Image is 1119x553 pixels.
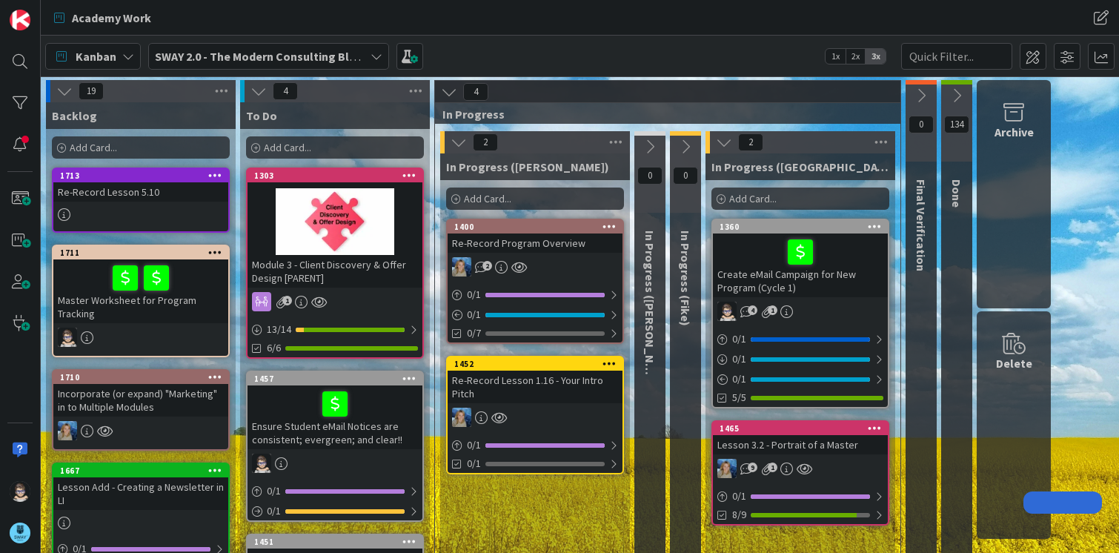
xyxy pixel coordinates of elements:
[53,169,228,202] div: 1713Re-Record Lesson 5.10
[60,372,228,383] div: 1710
[463,83,488,101] span: 4
[267,483,281,499] span: 0 / 1
[246,168,424,359] a: 1303Module 3 - Client Discovery & Offer Design [PARENT]13/146/6
[267,322,291,337] span: 13 / 14
[448,220,622,253] div: 1400Re-Record Program Overview
[713,459,888,478] div: MA
[732,489,746,504] span: 0 / 1
[467,456,481,471] span: 0/1
[53,259,228,323] div: Master Worksheet for Program Tracking
[248,169,422,288] div: 1303Module 3 - Client Discovery & Offer Design [PARENT]
[254,170,422,181] div: 1303
[464,192,511,205] span: Add Card...
[732,390,746,405] span: 5/5
[52,369,230,451] a: 1710Incorporate (or expand) "Marketing" in to Multiple ModulesMA
[713,422,888,454] div: 1465Lesson 3.2 - Portrait of a Master
[248,454,422,473] div: TP
[248,502,422,520] div: 0/1
[53,384,228,417] div: Incorporate (or expand) "Marketing" in to Multiple Modules
[909,116,934,133] span: 0
[52,168,230,233] a: 1713Re-Record Lesson 5.10
[452,257,471,276] img: MA
[254,537,422,547] div: 1451
[248,372,422,385] div: 1457
[246,108,277,123] span: To Do
[866,49,886,64] span: 3x
[248,385,422,449] div: Ensure Student eMail Notices are consistent; evergreen; and clear!!
[53,246,228,323] div: 1711Master Worksheet for Program Tracking
[467,287,481,302] span: 0 / 1
[826,49,846,64] span: 1x
[452,408,471,427] img: MA
[52,245,230,357] a: 1711Master Worksheet for Program TrackingTP
[248,372,422,449] div: 1457Ensure Student eMail Notices are consistent; evergreen; and clear!!
[711,159,889,174] span: In Progress (Tana)
[58,421,77,440] img: MA
[768,305,777,315] span: 1
[729,192,777,205] span: Add Card...
[467,437,481,453] span: 0 / 1
[53,182,228,202] div: Re-Record Lesson 5.10
[448,408,622,427] div: MA
[713,350,888,368] div: 0/1
[273,82,298,100] span: 4
[448,371,622,403] div: Re-Record Lesson 1.16 - Your Intro Pitch
[248,320,422,339] div: 13/14
[446,159,609,174] span: In Progress (Marina)
[246,371,424,522] a: 1457Ensure Student eMail Notices are consistent; evergreen; and clear!!TP0/10/1
[995,123,1034,141] div: Archive
[248,169,422,182] div: 1303
[264,141,311,154] span: Add Card...
[446,219,624,344] a: 1400Re-Record Program OverviewMA0/10/10/7
[448,305,622,324] div: 0/1
[53,246,228,259] div: 1711
[949,179,964,208] span: Done
[454,359,622,369] div: 1452
[53,371,228,417] div: 1710Incorporate (or expand) "Marketing" in to Multiple Modules
[713,370,888,388] div: 0/1
[282,296,292,305] span: 1
[711,219,889,408] a: 1360Create eMail Campaign for New Program (Cycle 1)TP0/10/10/15/5
[53,328,228,347] div: TP
[748,305,757,315] span: 4
[10,10,30,30] img: Visit kanbanzone.com
[60,248,228,258] div: 1711
[713,234,888,297] div: Create eMail Campaign for New Program (Cycle 1)
[846,49,866,64] span: 2x
[713,487,888,506] div: 0/1
[732,331,746,347] span: 0 / 1
[717,302,737,321] img: TP
[914,179,929,271] span: Final Verification
[248,255,422,288] div: Module 3 - Client Discovery & Offer Design [PARENT]
[637,167,663,185] span: 0
[673,167,698,185] span: 0
[58,328,77,347] img: TP
[60,466,228,476] div: 1667
[446,356,624,474] a: 1452Re-Record Lesson 1.16 - Your Intro PitchMA0/10/1
[467,307,481,322] span: 0 / 1
[738,133,763,151] span: 2
[45,4,160,31] a: Academy Work
[482,261,492,271] span: 2
[448,436,622,454] div: 0/1
[53,464,228,510] div: 1667Lesson Add - Creating a Newsletter in LI
[254,374,422,384] div: 1457
[60,170,228,181] div: 1713
[448,285,622,304] div: 0/1
[248,535,422,549] div: 1451
[996,354,1032,372] div: Delete
[448,234,622,253] div: Re-Record Program Overview
[713,330,888,348] div: 0/1
[53,477,228,510] div: Lesson Add - Creating a Newsletter in LI
[720,423,888,434] div: 1465
[155,49,388,64] b: SWAY 2.0 - The Modern Consulting Blueprint
[53,464,228,477] div: 1667
[732,351,746,367] span: 0 / 1
[448,220,622,234] div: 1400
[442,107,882,122] span: In Progress
[53,169,228,182] div: 1713
[901,43,1012,70] input: Quick Filter...
[72,9,151,27] span: Academy Work
[732,371,746,387] span: 0 / 1
[713,220,888,234] div: 1360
